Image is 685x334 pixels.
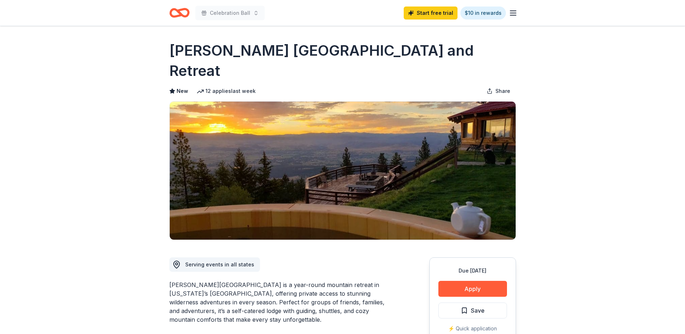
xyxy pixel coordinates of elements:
[481,84,516,98] button: Share
[169,281,395,324] div: [PERSON_NAME][GEOGRAPHIC_DATA] is a year-round mountain retreat in [US_STATE]’s [GEOGRAPHIC_DATA]...
[185,261,254,267] span: Serving events in all states
[177,87,188,95] span: New
[404,7,458,20] a: Start free trial
[197,87,256,95] div: 12 applies last week
[438,266,507,275] div: Due [DATE]
[170,102,516,240] img: Image for Downing Mountain Lodge and Retreat
[438,324,507,333] div: ⚡️ Quick application
[169,4,190,21] a: Home
[169,40,516,81] h1: [PERSON_NAME] [GEOGRAPHIC_DATA] and Retreat
[471,306,485,315] span: Save
[210,9,250,17] span: Celebration Ball
[438,281,507,297] button: Apply
[438,303,507,318] button: Save
[195,6,265,20] button: Celebration Ball
[495,87,510,95] span: Share
[460,7,506,20] a: $10 in rewards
